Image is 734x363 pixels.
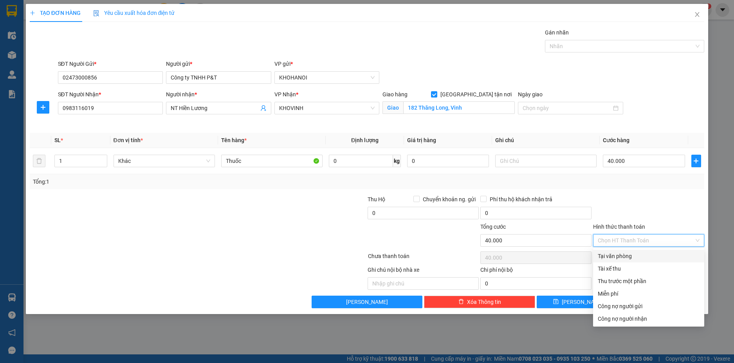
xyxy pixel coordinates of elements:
span: Xóa Thông tin [467,298,501,306]
div: Ghi chú nội bộ nhà xe [368,265,479,277]
input: Giao tận nơi [403,101,515,114]
button: [PERSON_NAME] [312,296,423,308]
span: KHOVINH [279,102,375,114]
span: Giao hàng [382,91,408,98]
b: Hưng Toàn Phát [72,9,148,19]
span: Giá trị hàng [407,137,436,143]
span: VP Nhận [274,91,296,98]
div: Tài xế thu [598,264,700,273]
div: Công nợ người gửi [598,302,700,311]
span: plus [692,158,701,164]
th: Ghi chú [492,133,600,148]
b: Gửi khách hàng [74,50,146,60]
span: Giao [382,101,403,114]
span: Chuyển khoản ng. gửi [420,195,479,204]
span: Yêu cầu xuất hóa đơn điện tử [93,10,175,16]
span: Cước hàng [603,137,629,143]
div: Người gửi [166,60,271,68]
img: logo.jpg [10,10,49,49]
button: deleteXóa Thông tin [424,296,535,308]
span: Thu Hộ [368,196,385,202]
div: SĐT Người Gửi [58,60,163,68]
span: delete [458,299,464,305]
span: Đơn vị tính [114,137,143,143]
span: kg [393,155,401,167]
span: TẠO ĐƠN HÀNG [30,10,81,16]
span: plus [37,104,49,110]
span: Định lượng [351,137,379,143]
div: Tại văn phòng [598,252,700,260]
div: Chưa thanh toán [367,252,480,265]
input: VD: Bàn, Ghế [221,155,323,167]
button: plus [37,101,49,114]
div: SĐT Người Nhận [58,90,163,99]
span: plus [30,10,35,16]
div: Tổng: 1 [33,177,283,186]
input: Nhập ghi chú [368,277,479,290]
div: Người nhận [166,90,271,99]
div: Miễn phí [598,289,700,298]
span: KHOHANOI [279,72,375,83]
li: Hotline: 0932685789 [43,39,178,49]
span: Phí thu hộ khách nhận trả [487,195,555,204]
input: Ngày giao [523,104,611,112]
span: user-add [260,105,267,111]
li: 115 Hà Huy Tập, thị trấn [GEOGRAPHIC_DATA], [GEOGRAPHIC_DATA] [43,19,178,39]
div: Công nợ người nhận [598,314,700,323]
input: Ghi Chú [495,155,597,167]
div: Chi phí nội bộ [480,265,592,277]
span: [PERSON_NAME] [346,298,388,306]
span: [PERSON_NAME] [562,298,604,306]
span: Tên hàng [221,137,247,143]
span: save [553,299,559,305]
span: [GEOGRAPHIC_DATA] tận nơi [437,90,515,99]
button: Close [686,4,708,26]
span: Tổng cước [480,224,506,230]
div: VP gửi [274,60,380,68]
button: delete [33,155,45,167]
button: plus [691,155,702,167]
div: Thu trước một phần [598,277,700,285]
div: Cước gửi hàng sẽ được ghi vào công nợ của người gửi [593,300,704,312]
span: close [694,11,700,18]
img: icon [93,10,99,16]
span: SL [54,137,61,143]
label: Gán nhãn [545,29,569,36]
label: Ngày giao [518,91,543,98]
input: 0 [407,155,489,167]
label: Hình thức thanh toán [593,224,645,230]
span: Khác [118,155,210,167]
div: Cước gửi hàng sẽ được ghi vào công nợ của người nhận [593,312,704,325]
button: save[PERSON_NAME] [537,296,620,308]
